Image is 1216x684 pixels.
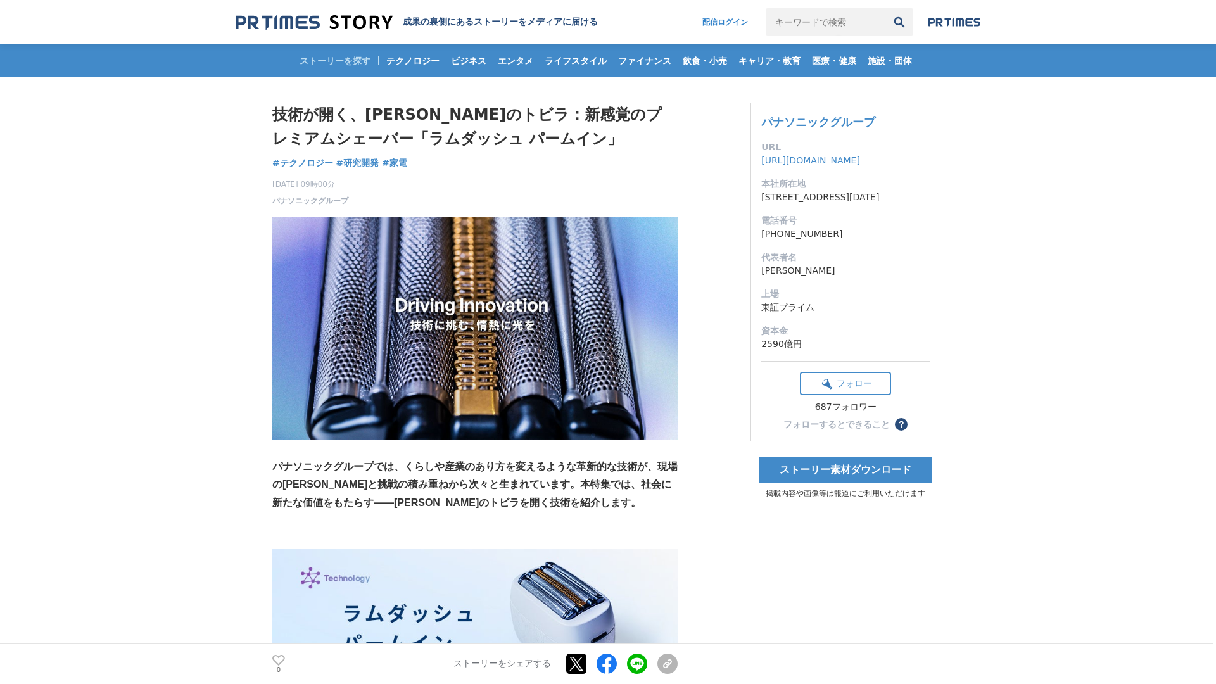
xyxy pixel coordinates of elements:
[690,8,761,36] a: 配信ログイン
[446,55,491,66] span: ビジネス
[540,55,612,66] span: ライフスタイル
[885,8,913,36] button: 検索
[381,55,445,66] span: テクノロジー
[761,251,930,264] dt: 代表者名
[336,157,379,168] span: #研究開発
[761,141,930,154] dt: URL
[761,115,875,129] a: パナソニックグループ
[613,44,676,77] a: ファイナンス
[403,16,598,28] h2: 成果の裏側にあるストーリーをメディアに届ける
[897,420,906,429] span: ？
[800,402,891,413] div: 687フォロワー
[761,155,860,165] a: [URL][DOMAIN_NAME]
[733,44,806,77] a: キャリア・教育
[761,324,930,338] dt: 資本金
[750,488,940,499] p: 掲載内容や画像等は報道にご利用いただけます
[761,301,930,314] dd: 東証プライム
[493,55,538,66] span: エンタメ
[761,177,930,191] dt: 本社所在地
[336,156,379,170] a: #研究開発
[272,195,348,206] a: パナソニックグループ
[761,214,930,227] dt: 電話番号
[381,44,445,77] a: テクノロジー
[761,191,930,204] dd: [STREET_ADDRESS][DATE]
[236,14,393,31] img: 成果の裏側にあるストーリーをメディアに届ける
[766,8,885,36] input: キーワードで検索
[807,55,861,66] span: 医療・健康
[761,338,930,351] dd: 2590億円
[272,157,333,168] span: #テクノロジー
[761,264,930,277] dd: [PERSON_NAME]
[493,44,538,77] a: エンタメ
[272,179,348,190] span: [DATE] 09時00分
[446,44,491,77] a: ビジネス
[272,667,285,673] p: 0
[895,418,908,431] button: ？
[678,44,732,77] a: 飲食・小売
[807,44,861,77] a: 医療・健康
[759,457,932,483] a: ストーリー素材ダウンロード
[453,659,551,670] p: ストーリーをシェアする
[678,55,732,66] span: 飲食・小売
[382,157,407,168] span: #家電
[761,288,930,301] dt: 上場
[236,14,598,31] a: 成果の裏側にあるストーリーをメディアに届ける 成果の裏側にあるストーリーをメディアに届ける
[272,217,678,440] img: thumbnail_9a102f90-9ff6-11f0-8932-919f15639f7c.jpg
[928,17,980,27] img: prtimes
[863,55,917,66] span: 施設・団体
[272,156,333,170] a: #テクノロジー
[761,227,930,241] dd: [PHONE_NUMBER]
[613,55,676,66] span: ファイナンス
[382,156,407,170] a: #家電
[272,461,678,509] strong: パナソニックグループでは、くらしや産業のあり方を変えるような革新的な技術が、現場の[PERSON_NAME]と挑戦の積み重ねから次々と生まれています。本特集では、社会に新たな価値をもたらす――[...
[783,420,890,429] div: フォローするとできること
[540,44,612,77] a: ライフスタイル
[863,44,917,77] a: 施設・団体
[800,372,891,395] button: フォロー
[272,103,678,151] h1: 技術が開く、[PERSON_NAME]のトビラ：新感覚のプレミアムシェーバー「ラムダッシュ パームイン」
[733,55,806,66] span: キャリア・教育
